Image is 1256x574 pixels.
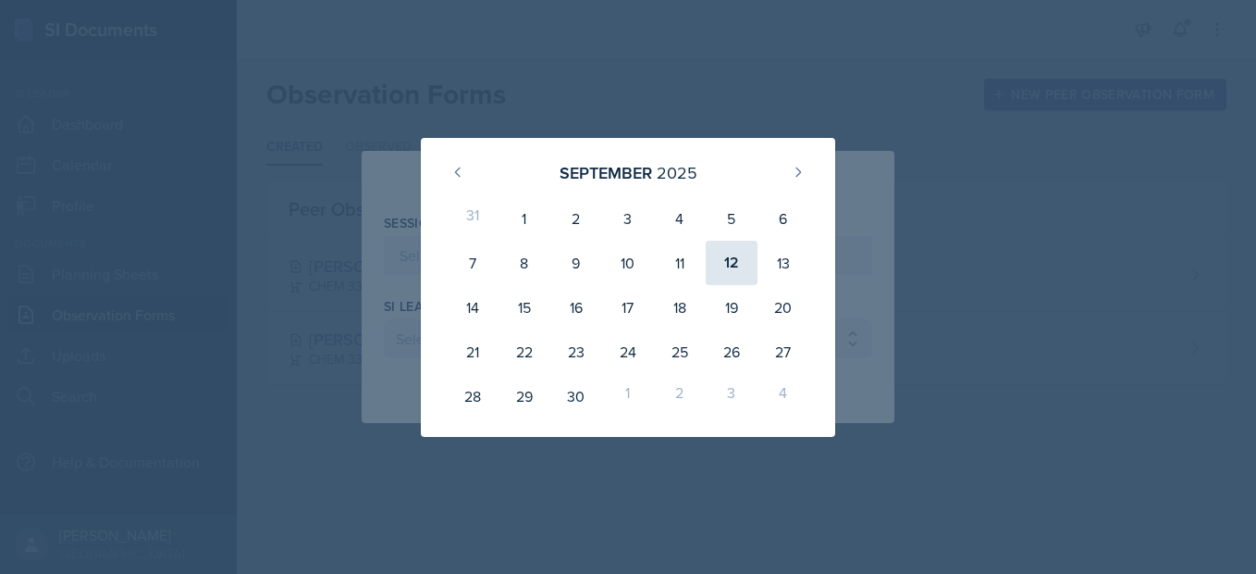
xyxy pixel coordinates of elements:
div: 29 [499,374,550,418]
div: 22 [499,330,550,374]
div: 17 [602,285,654,330]
div: 28 [447,374,499,418]
div: 10 [602,241,654,285]
div: 27 [757,330,809,374]
div: 1 [602,374,654,418]
div: 6 [757,196,809,241]
div: 20 [757,285,809,330]
div: 12 [706,241,757,285]
div: 8 [499,241,550,285]
div: 15 [499,285,550,330]
div: 5 [706,196,757,241]
div: 7 [447,241,499,285]
div: 2 [654,374,706,418]
div: 19 [706,285,757,330]
div: 14 [447,285,499,330]
div: 1 [499,196,550,241]
div: 2 [550,196,602,241]
div: 23 [550,330,602,374]
div: 4 [654,196,706,241]
div: 31 [447,196,499,241]
div: 21 [447,330,499,374]
div: 3 [602,196,654,241]
div: 4 [757,374,809,418]
div: 3 [706,374,757,418]
div: 2025 [657,160,697,185]
div: 9 [550,241,602,285]
div: 30 [550,374,602,418]
div: September [560,160,652,185]
div: 13 [757,241,809,285]
div: 18 [654,285,706,330]
div: 25 [654,330,706,374]
div: 26 [706,330,757,374]
div: 24 [602,330,654,374]
div: 16 [550,285,602,330]
div: 11 [654,241,706,285]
